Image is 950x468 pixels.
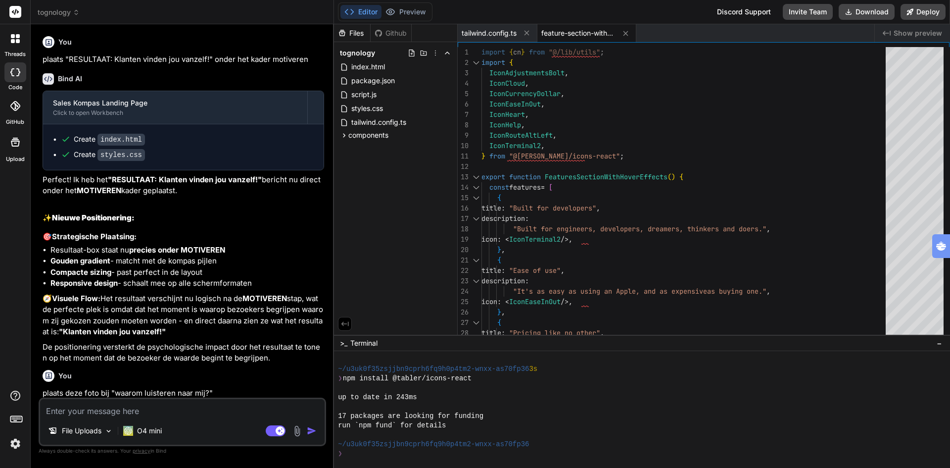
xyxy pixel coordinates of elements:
[77,186,121,195] strong: MOTIVEREN
[43,388,324,399] p: plaats deze foto bij "waarom luisteren naar mij?"
[43,54,324,65] p: plaats "RESULTAAT: Klanten vinden jou vanzelf!" onder het kader motiveren
[470,182,482,193] div: Click to collapse the range.
[338,449,343,459] span: ❯
[350,338,378,348] span: Terminal
[458,213,469,224] div: 17
[43,91,307,124] button: Sales Kompas Landing PageClick to open Workbench
[901,4,946,20] button: Deploy
[43,293,324,338] p: 🧭 Het resultaat verschijnt nu logisch na de stap, wat de perfecte plek is omdat dat het moment is...
[6,155,25,163] label: Upload
[565,68,569,77] span: ,
[541,100,545,108] span: ,
[561,297,569,306] span: />
[935,335,944,351] button: −
[129,245,225,255] strong: precies onder MOTIVEREN
[458,193,469,203] div: 15
[74,150,145,160] div: Create
[371,28,411,38] div: Github
[350,61,386,73] span: index.html
[497,308,501,316] span: }
[458,182,469,193] div: 14
[43,212,324,224] h2: ✨
[505,235,509,244] span: <
[62,426,101,436] p: File Uploads
[497,245,501,254] span: }
[291,425,303,437] img: attachment
[766,224,770,233] span: ,
[458,78,469,89] div: 4
[43,231,324,243] p: 🎯
[521,120,525,129] span: ,
[43,174,324,197] p: Perfect! Ik heb het bericht nu direct onder het kader geplaatst.
[489,152,505,160] span: from
[458,286,469,297] div: 24
[458,224,469,234] div: 18
[525,214,529,223] span: :
[97,149,145,161] code: styles.css
[783,4,833,20] button: Invite Team
[458,172,469,182] div: 13
[350,116,407,128] span: tailwind.config.ts
[521,48,525,56] span: }
[481,48,505,56] span: import
[74,134,145,145] div: Create
[458,161,469,172] div: 12
[458,141,469,151] div: 10
[481,204,501,212] span: title
[458,151,469,161] div: 11
[58,371,72,381] h6: You
[489,89,561,98] span: IconCurrencyDollar
[569,297,572,306] span: ,
[338,374,343,383] span: ❯
[338,440,529,449] span: ~/u3uk0f35zsjjbn9cprh6fq9h0p4tm2-wnxx-as70fp36
[501,245,505,254] span: ,
[667,172,671,181] span: (
[481,152,485,160] span: }
[350,75,396,87] span: package.json
[620,152,624,160] span: ;
[501,328,505,337] span: :
[50,245,324,256] li: Resultaat-box staat nu
[509,172,541,181] span: function
[489,131,553,140] span: IconRouteAltLeft
[58,37,72,47] h6: You
[50,256,324,267] li: - matcht met de kompas pijlen
[133,448,150,454] span: privacy
[338,393,417,402] span: up to date in 243ms
[481,328,501,337] span: title
[509,58,513,67] span: {
[489,68,565,77] span: IconAdjustmentsBolt
[458,317,469,328] div: 27
[481,276,525,285] span: description
[509,48,513,56] span: {
[470,213,482,224] div: Click to collapse the range.
[766,287,770,296] span: ,
[8,83,22,92] label: code
[338,421,446,430] span: run `npm fund` for details
[58,74,82,84] h6: Bind AI
[481,214,525,223] span: description
[458,68,469,78] div: 3
[545,172,667,181] span: FeaturesSectionWithHoverEffects
[839,4,895,20] button: Download
[513,287,707,296] span: "It's as easy as using an Apple, and as expensive
[489,110,525,119] span: IconHeart
[481,297,497,306] span: icon
[462,28,517,38] span: tailwind.config.ts
[600,48,604,56] span: ;
[458,265,469,276] div: 22
[458,109,469,120] div: 7
[53,98,297,108] div: Sales Kompas Landing Page
[529,48,545,56] span: from
[541,28,616,38] span: feature-section-with-hover-effects.tsx
[470,276,482,286] div: Click to collapse the range.
[53,109,297,117] div: Click to open Workbench
[481,172,505,181] span: export
[509,235,561,244] span: IconTerminal2
[489,183,509,192] span: const
[38,7,80,17] span: tognology
[458,276,469,286] div: 23
[340,5,381,19] button: Editor
[6,118,24,126] label: GitHub
[458,99,469,109] div: 6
